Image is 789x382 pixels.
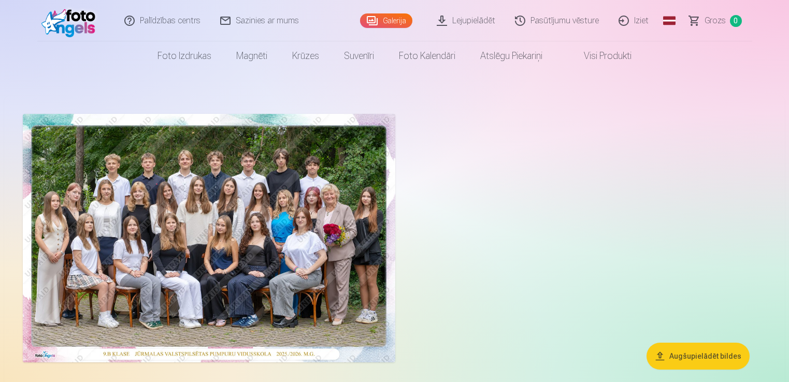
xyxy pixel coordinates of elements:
a: Suvenīri [332,41,386,70]
button: Augšupielādēt bildes [647,343,750,370]
span: 0 [730,15,742,27]
a: Magnēti [224,41,280,70]
span: Grozs [705,14,726,27]
a: Krūzes [280,41,332,70]
a: Atslēgu piekariņi [468,41,555,70]
a: Foto izdrukas [145,41,224,70]
a: Visi produkti [555,41,644,70]
a: Galerija [360,13,412,28]
img: /fa3 [41,4,101,37]
a: Foto kalendāri [386,41,468,70]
